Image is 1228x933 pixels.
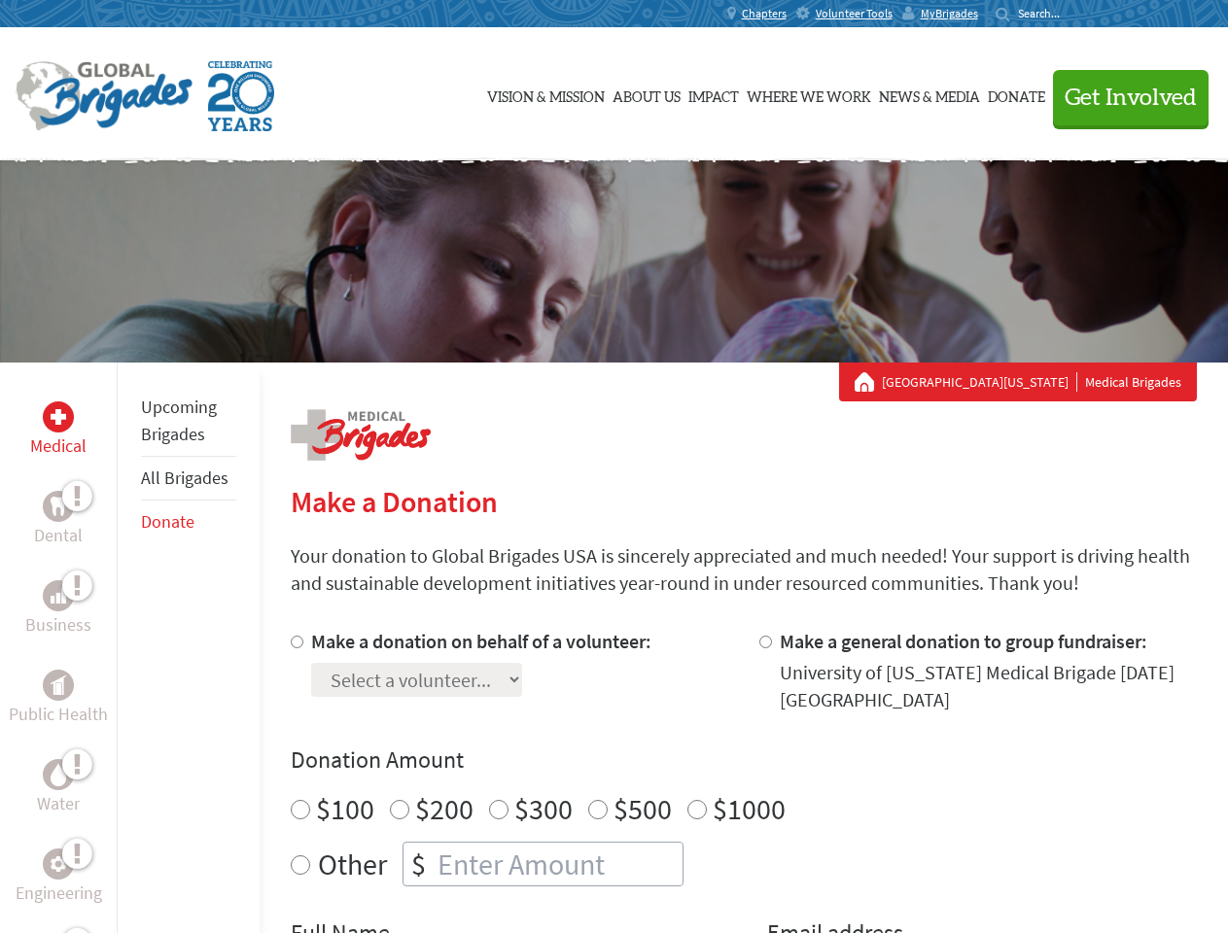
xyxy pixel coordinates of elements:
a: WaterWater [37,759,80,817]
img: Business [51,588,66,604]
li: All Brigades [141,457,236,501]
span: MyBrigades [921,6,978,21]
p: Your donation to Global Brigades USA is sincerely appreciated and much needed! Your support is dr... [291,542,1197,597]
input: Enter Amount [434,843,683,885]
div: Medical [43,401,74,432]
img: Water [51,763,66,785]
a: Donate [141,510,194,533]
img: Global Brigades Logo [16,61,193,131]
a: BusinessBusiness [25,580,91,639]
div: Medical Brigades [855,372,1181,392]
a: About Us [613,46,681,143]
div: Engineering [43,848,74,880]
button: Get Involved [1053,70,1209,125]
div: Public Health [43,670,74,701]
h4: Donation Amount [291,744,1197,776]
label: $100 [316,790,374,827]
div: $ [403,843,434,885]
p: Public Health [9,701,108,728]
p: Business [25,611,91,639]
label: $500 [614,790,672,827]
a: Impact [688,46,739,143]
span: Chapters [742,6,787,21]
img: Engineering [51,856,66,872]
p: Engineering [16,880,102,907]
label: $200 [415,790,474,827]
img: Public Health [51,675,66,695]
img: logo-medical.png [291,409,431,461]
label: $1000 [713,790,786,827]
a: News & Media [879,46,980,143]
label: Make a donation on behalf of a volunteer: [311,629,651,653]
h2: Make a Donation [291,484,1197,519]
label: Other [318,842,387,886]
span: Get Involved [1065,86,1197,110]
a: MedicalMedical [30,401,87,460]
a: Donate [988,46,1045,143]
a: All Brigades [141,466,228,489]
div: University of [US_STATE] Medical Brigade [DATE] [GEOGRAPHIC_DATA] [780,659,1197,713]
li: Upcoming Brigades [141,386,236,457]
li: Donate [141,501,236,543]
a: DentalDental [34,491,83,549]
a: Public HealthPublic Health [9,670,108,728]
p: Dental [34,522,83,549]
a: Where We Work [747,46,871,143]
label: $300 [514,790,573,827]
span: Volunteer Tools [816,6,893,21]
a: Vision & Mission [487,46,605,143]
div: Dental [43,491,74,522]
img: Medical [51,409,66,425]
p: Water [37,790,80,817]
input: Search... [1018,6,1073,20]
a: [GEOGRAPHIC_DATA][US_STATE] [882,372,1077,392]
label: Make a general donation to group fundraiser: [780,629,1147,653]
img: Global Brigades Celebrating 20 Years [208,61,274,131]
a: Upcoming Brigades [141,396,217,445]
img: Dental [51,497,66,515]
a: EngineeringEngineering [16,848,102,907]
div: Business [43,580,74,611]
p: Medical [30,432,87,460]
div: Water [43,759,74,790]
